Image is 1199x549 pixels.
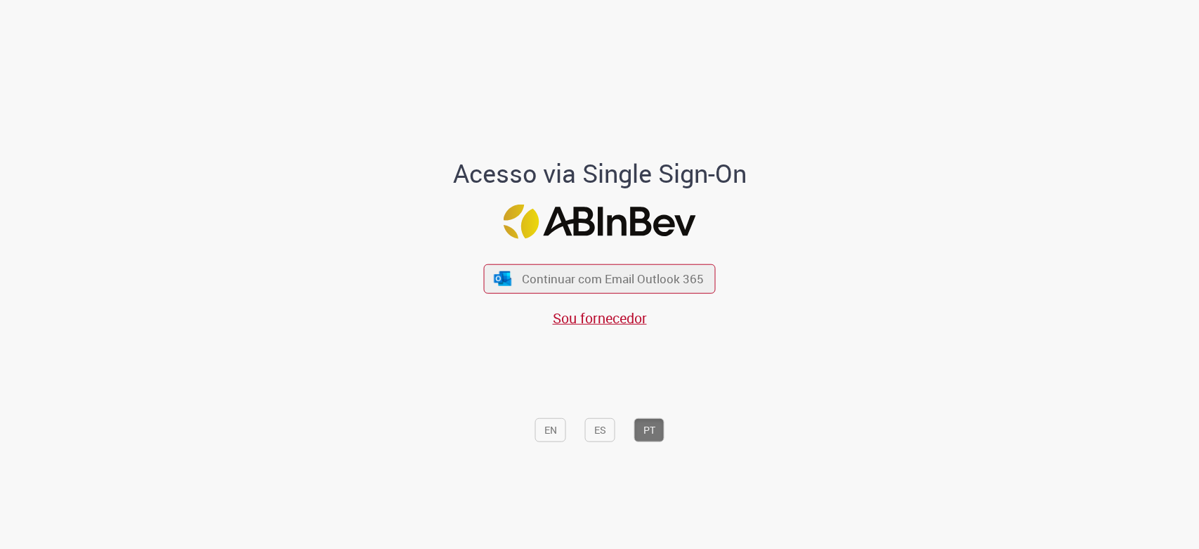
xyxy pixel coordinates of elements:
button: PT [634,418,664,441]
a: Sou fornecedor [553,308,647,327]
h1: Acesso via Single Sign-On [405,160,794,188]
img: Logo ABInBev [504,204,696,238]
button: ES [585,418,615,441]
button: ícone Azure/Microsoft 360 Continuar com Email Outlook 365 [484,264,716,293]
span: Continuar com Email Outlook 365 [522,271,704,287]
img: ícone Azure/Microsoft 360 [492,271,512,285]
button: EN [535,418,566,441]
